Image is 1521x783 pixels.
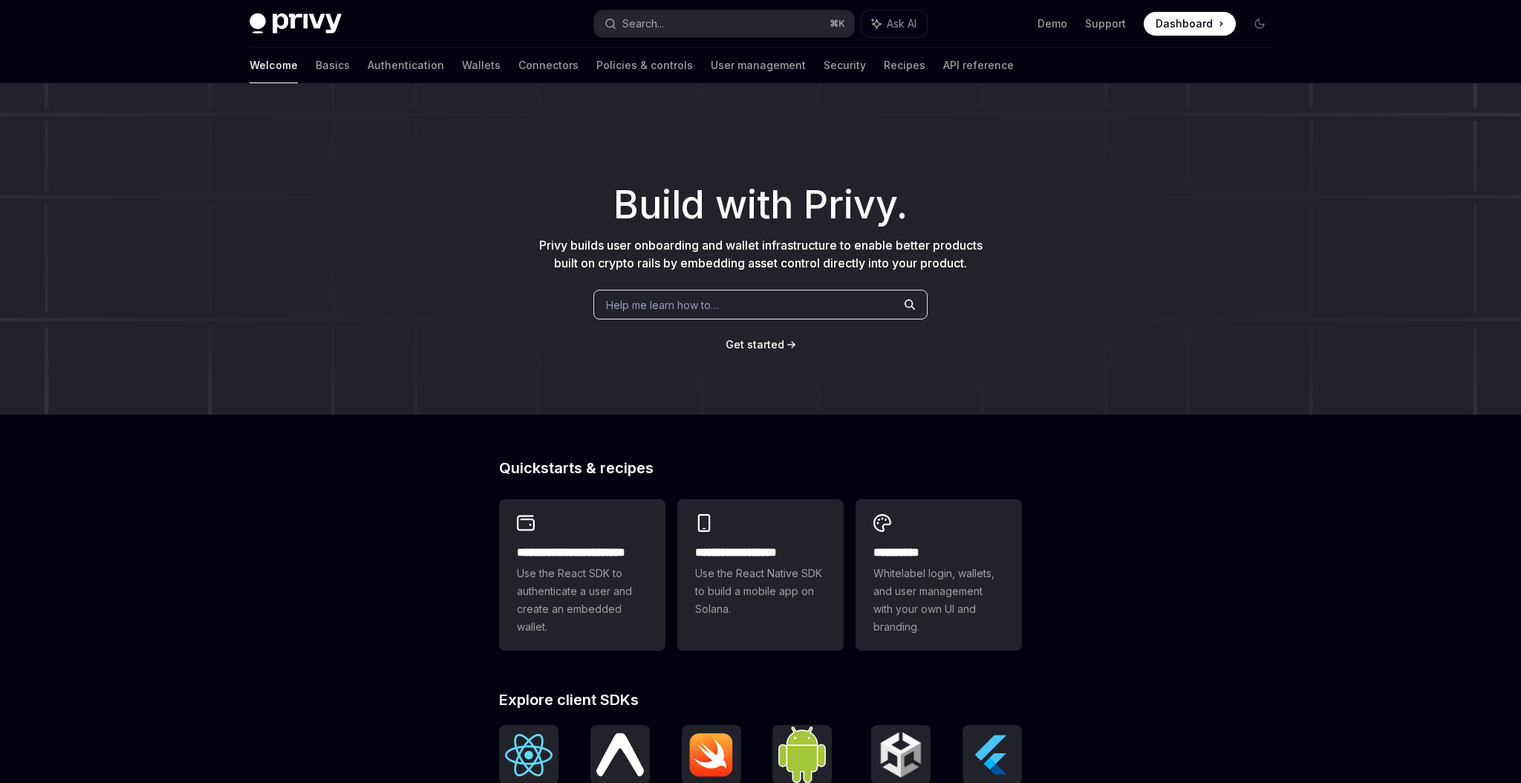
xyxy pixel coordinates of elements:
[462,48,501,83] a: Wallets
[622,15,664,33] div: Search...
[250,13,342,34] img: dark logo
[695,565,826,618] span: Use the React Native SDK to build a mobile app on Solana.
[778,727,826,782] img: Android (Kotlin)
[594,10,854,37] button: Search...⌘K
[250,48,298,83] a: Welcome
[726,338,784,351] span: Get started
[1085,16,1126,31] a: Support
[726,337,784,352] a: Get started
[518,48,579,83] a: Connectors
[539,238,983,270] span: Privy builds user onboarding and wallet infrastructure to enable better products built on crypto ...
[824,48,866,83] a: Security
[517,565,648,636] span: Use the React SDK to authenticate a user and create an embedded wallet.
[884,48,925,83] a: Recipes
[499,461,654,475] span: Quickstarts & recipes
[1038,16,1067,31] a: Demo
[505,734,553,776] img: React
[830,18,845,30] span: ⌘ K
[1156,16,1213,31] span: Dashboard
[1144,12,1236,36] a: Dashboard
[1248,12,1271,36] button: Toggle dark mode
[596,733,644,776] img: React Native
[887,16,916,31] span: Ask AI
[316,48,350,83] a: Basics
[613,192,908,218] span: Build with Privy.
[877,731,925,779] img: Unity
[677,499,844,651] a: **** **** **** ***Use the React Native SDK to build a mobile app on Solana.
[368,48,444,83] a: Authentication
[499,692,639,707] span: Explore client SDKs
[688,732,735,777] img: iOS (Swift)
[968,731,1016,779] img: Flutter
[873,565,1004,636] span: Whitelabel login, wallets, and user management with your own UI and branding.
[711,48,806,83] a: User management
[606,297,719,313] span: Help me learn how to…
[856,499,1022,651] a: **** *****Whitelabel login, wallets, and user management with your own UI and branding.
[596,48,693,83] a: Policies & controls
[943,48,1014,83] a: API reference
[862,10,927,37] button: Ask AI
